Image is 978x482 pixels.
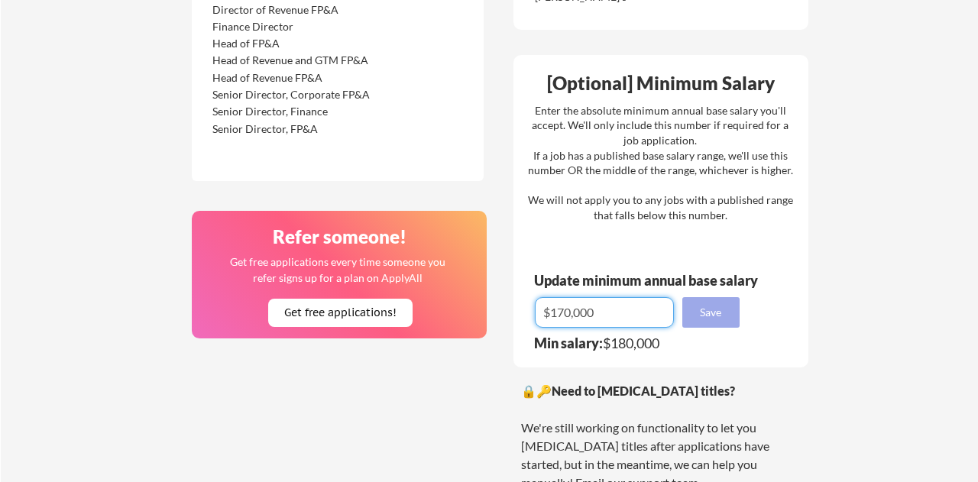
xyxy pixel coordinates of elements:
div: Senior Director, Finance [212,104,374,119]
div: Update minimum annual base salary [534,273,763,287]
div: Head of Revenue FP&A [212,70,374,86]
div: Senior Director, FP&A [212,121,374,137]
button: Get free applications! [268,299,413,327]
div: $180,000 [534,336,750,350]
div: Finance Director [212,19,374,34]
div: Head of Revenue and GTM FP&A [212,53,374,68]
div: Head of FP&A [212,36,374,51]
input: E.g. $100,000 [535,297,674,328]
div: Director of Revenue FP&A [212,2,374,18]
div: Get free applications every time someone you refer signs up for a plan on ApplyAll [229,254,447,286]
strong: Need to [MEDICAL_DATA] titles? [552,383,735,398]
div: Refer someone! [198,228,482,246]
div: Senior Director, Corporate FP&A [212,87,374,102]
div: Enter the absolute minimum annual base salary you'll accept. We'll only include this number if re... [528,103,793,223]
div: [Optional] Minimum Salary [519,74,803,92]
strong: Min salary: [534,335,603,351]
button: Save [682,297,740,328]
